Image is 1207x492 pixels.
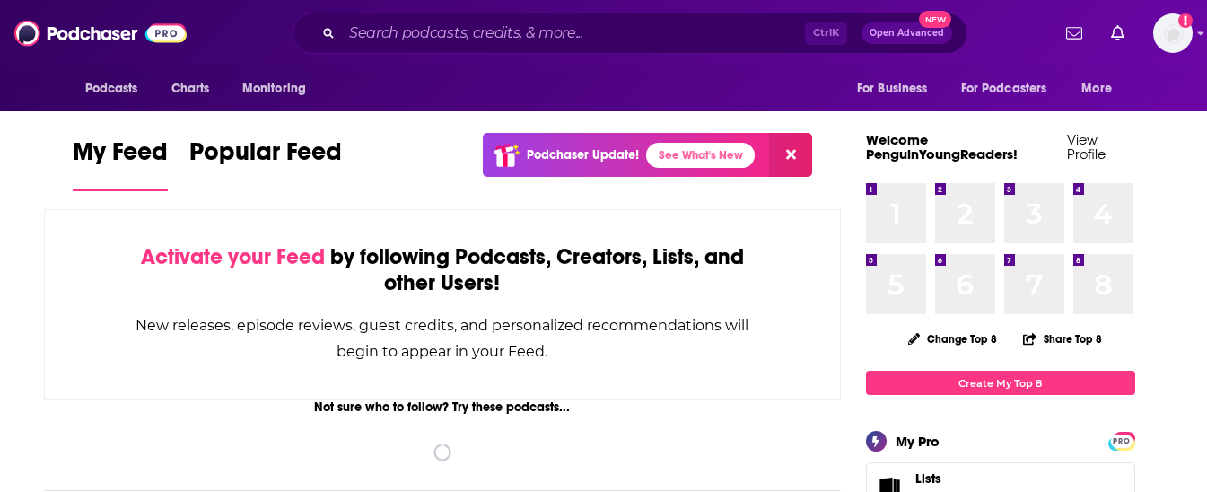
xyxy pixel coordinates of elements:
[915,470,941,487] span: Lists
[141,243,325,270] span: Activate your Feed
[189,136,342,178] span: Popular Feed
[805,22,847,45] span: Ctrl K
[1153,13,1193,53] span: Logged in as PenguinYoungReaders
[85,76,138,101] span: Podcasts
[171,76,210,101] span: Charts
[160,72,221,106] a: Charts
[293,13,967,54] div: Search podcasts, credits, & more...
[646,143,755,168] a: See What's New
[1104,18,1132,48] a: Show notifications dropdown
[1111,434,1133,447] a: PRO
[1111,435,1133,448] span: PRO
[44,400,842,415] div: Not sure who to follow? Try these podcasts...
[73,72,162,106] button: open menu
[896,433,940,450] div: My Pro
[870,29,944,38] span: Open Advanced
[919,11,951,28] span: New
[135,312,751,365] div: New releases, episode reviews, guest credits, and personalized recommendations will begin to appe...
[1153,13,1193,53] button: Show profile menu
[897,328,1009,350] button: Change Top 8
[915,470,1053,487] a: Lists
[73,136,168,178] span: My Feed
[527,147,639,163] p: Podchaser Update!
[1178,13,1193,28] svg: Add a profile image
[14,16,187,50] img: Podchaser - Follow, Share and Rate Podcasts
[866,371,1135,395] a: Create My Top 8
[342,19,805,48] input: Search podcasts, credits, & more...
[1069,72,1134,106] button: open menu
[961,76,1047,101] span: For Podcasters
[73,136,168,191] a: My Feed
[1022,321,1103,356] button: Share Top 8
[1153,13,1193,53] img: User Profile
[857,76,928,101] span: For Business
[135,244,751,296] div: by following Podcasts, Creators, Lists, and other Users!
[242,76,306,101] span: Monitoring
[844,72,950,106] button: open menu
[189,136,342,191] a: Popular Feed
[949,72,1073,106] button: open menu
[1059,18,1089,48] a: Show notifications dropdown
[866,131,1018,163] a: Welcome PenguinYoungReaders!
[862,22,952,44] button: Open AdvancedNew
[230,72,329,106] button: open menu
[1067,131,1106,163] a: View Profile
[1081,76,1112,101] span: More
